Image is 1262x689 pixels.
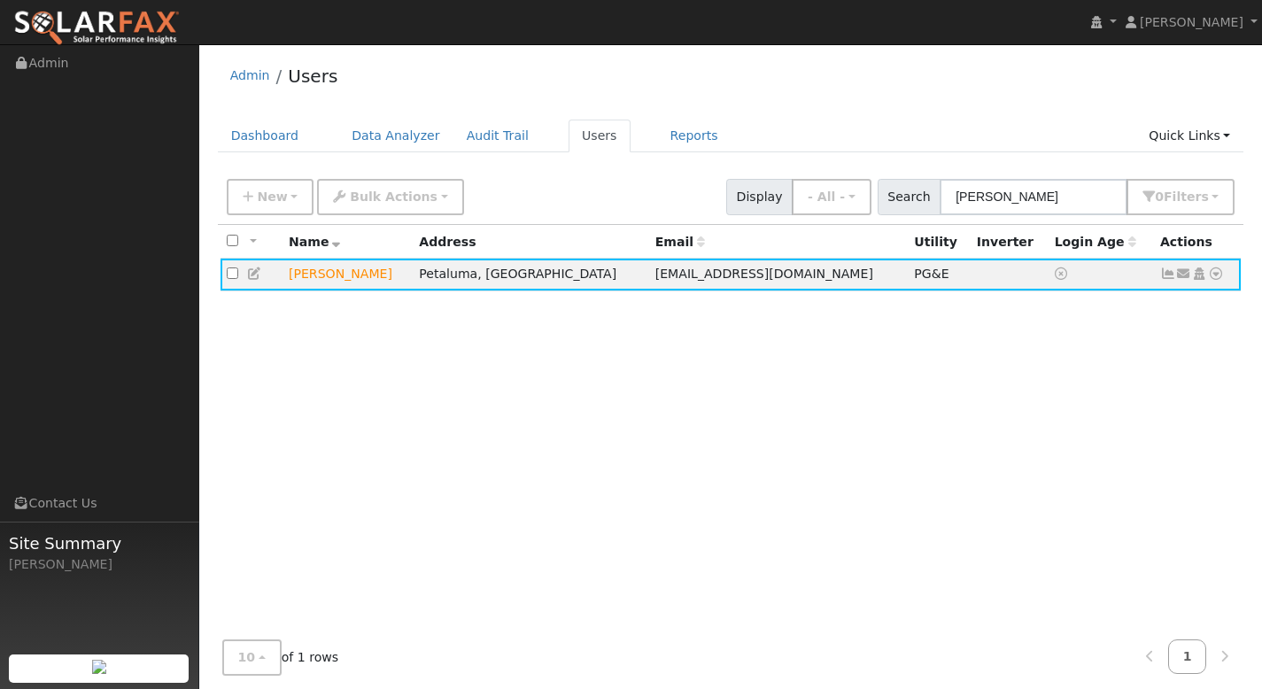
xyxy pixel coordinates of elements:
[1160,267,1176,281] a: Show Graph
[338,120,453,152] a: Data Analyzer
[218,120,313,152] a: Dashboard
[1055,235,1136,249] span: Days since last login
[247,267,263,281] a: Edit User
[283,259,413,291] td: Lead
[238,650,256,664] span: 10
[92,660,106,674] img: retrieve
[222,639,339,676] span: of 1 rows
[914,233,964,252] div: Utility
[1135,120,1243,152] a: Quick Links
[940,179,1127,215] input: Search
[9,531,190,555] span: Site Summary
[1127,179,1235,215] button: 0Filters
[655,235,705,249] span: Email
[13,10,180,47] img: SolarFax
[569,120,631,152] a: Users
[1160,233,1235,252] div: Actions
[1208,265,1224,283] a: Other actions
[1140,15,1243,29] span: [PERSON_NAME]
[726,179,793,215] span: Display
[257,190,287,204] span: New
[1191,267,1207,281] a: Login As
[977,233,1042,252] div: Inverter
[914,267,948,281] span: PG&E
[878,179,941,215] span: Search
[413,259,648,291] td: Petaluma, [GEOGRAPHIC_DATA]
[1055,267,1071,281] a: No login access
[1164,190,1209,204] span: Filter
[1176,265,1192,283] a: snovalis@gmail.com
[288,66,337,87] a: Users
[1168,639,1207,674] a: 1
[9,555,190,574] div: [PERSON_NAME]
[1201,190,1208,204] span: s
[317,179,463,215] button: Bulk Actions
[350,190,437,204] span: Bulk Actions
[792,179,871,215] button: - All -
[657,120,732,152] a: Reports
[655,267,873,281] span: [EMAIL_ADDRESS][DOMAIN_NAME]
[419,233,642,252] div: Address
[230,68,270,82] a: Admin
[453,120,542,152] a: Audit Trail
[222,639,282,676] button: 10
[227,179,314,215] button: New
[289,235,341,249] span: Name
